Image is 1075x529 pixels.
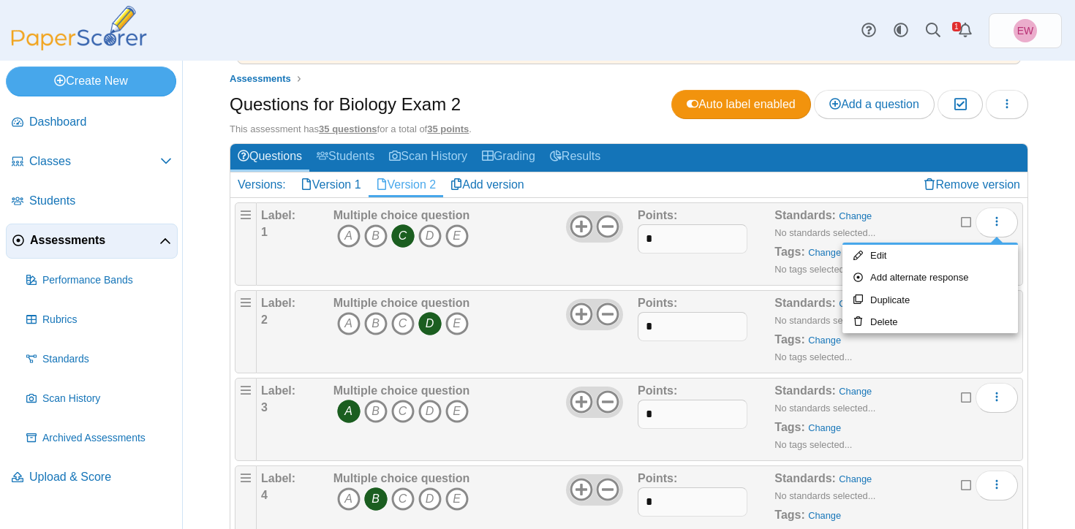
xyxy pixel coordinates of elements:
[774,384,836,397] b: Standards:
[364,487,388,511] i: B
[337,312,361,335] i: A
[445,312,469,335] i: E
[6,6,152,50] img: PaperScorer
[364,224,388,248] i: B
[774,297,836,309] b: Standards:
[949,15,981,47] a: Alerts
[261,472,295,484] b: Label:
[20,381,178,416] a: Scan History
[261,313,268,326] b: 2
[839,386,872,397] a: Change
[261,401,268,414] b: 3
[30,232,159,248] span: Assessments
[319,123,377,134] u: 35 questions
[774,246,804,258] b: Tags:
[42,431,172,446] span: Archived Assessments
[6,145,178,180] a: Classes
[976,471,1018,500] button: More options
[774,315,875,326] small: No standards selected...
[842,289,1018,311] a: Duplicate
[6,184,178,219] a: Students
[814,90,935,119] a: Add a question
[418,400,442,423] i: D
[42,273,172,288] span: Performance Bands
[230,73,291,84] span: Assessments
[774,509,804,521] b: Tags:
[29,114,172,130] span: Dashboard
[391,224,415,248] i: C
[309,144,382,171] a: Students
[989,13,1062,48] a: Erin Wiley
[916,172,1027,197] a: Remove version
[418,224,442,248] i: D
[382,144,475,171] a: Scan History
[1017,26,1034,36] span: Erin Wiley
[235,290,257,373] div: Drag handle
[774,227,875,238] small: No standards selected...
[418,487,442,511] i: D
[235,202,257,286] div: Drag handle
[445,487,469,511] i: E
[337,224,361,248] i: A
[427,123,469,134] u: 35 points
[445,224,469,248] i: E
[638,209,677,221] b: Points:
[976,208,1018,237] button: More options
[1014,19,1037,42] span: Erin Wiley
[774,421,804,433] b: Tags:
[6,224,178,259] a: Assessments
[230,144,309,171] a: Questions
[443,172,532,197] a: Add version
[774,490,875,501] small: No standards selected...
[42,313,172,327] span: Rubrics
[364,312,388,335] i: B
[369,172,444,197] a: Version 2
[829,98,919,110] span: Add a question
[261,226,268,238] b: 1
[235,378,257,461] div: Drag handle
[808,422,841,433] a: Change
[261,489,268,501] b: 4
[638,297,677,309] b: Points:
[337,400,361,423] i: A
[261,209,295,221] b: Label:
[839,473,872,484] a: Change
[774,472,836,484] b: Standards:
[261,384,295,397] b: Label:
[230,92,461,117] h1: Questions for Biology Exam 2
[842,245,1018,267] a: Edit
[364,400,388,423] i: B
[671,90,811,119] a: Auto label enabled
[774,403,875,414] small: No standards selected...
[808,335,841,346] a: Change
[774,439,852,450] small: No tags selected...
[839,298,872,309] a: Change
[842,311,1018,333] a: Delete
[774,333,804,346] b: Tags:
[391,312,415,335] i: C
[475,144,543,171] a: Grading
[774,351,852,362] small: No tags selected...
[6,105,178,140] a: Dashboard
[6,40,152,53] a: PaperScorer
[774,264,852,275] small: No tags selected...
[808,247,841,258] a: Change
[842,267,1018,289] a: Add alternate response
[20,421,178,456] a: Archived Assessments
[687,98,796,110] span: Auto label enabled
[293,172,369,197] a: Version 1
[230,123,1028,136] div: This assessment has for a total of .
[20,342,178,377] a: Standards
[638,472,677,484] b: Points:
[774,209,836,221] b: Standards:
[391,400,415,423] i: C
[42,392,172,406] span: Scan History
[333,384,470,397] b: Multiple choice question
[638,384,677,397] b: Points:
[6,66,176,96] a: Create New
[808,510,841,521] a: Change
[543,144,608,171] a: Results
[418,312,442,335] i: D
[42,352,172,367] span: Standards
[976,383,1018,412] button: More options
